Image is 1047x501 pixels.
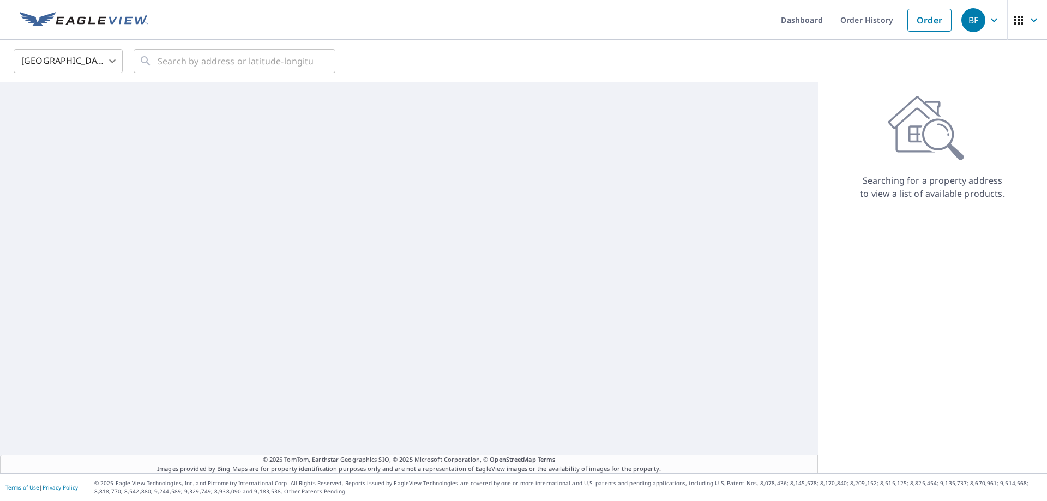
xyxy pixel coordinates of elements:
a: OpenStreetMap [490,455,535,463]
input: Search by address or latitude-longitude [158,46,313,76]
a: Terms of Use [5,484,39,491]
p: | [5,484,78,491]
p: Searching for a property address to view a list of available products. [859,174,1006,200]
a: Privacy Policy [43,484,78,491]
p: © 2025 Eagle View Technologies, Inc. and Pictometry International Corp. All Rights Reserved. Repo... [94,479,1042,496]
a: Order [907,9,952,32]
img: EV Logo [20,12,148,28]
a: Terms [538,455,556,463]
span: © 2025 TomTom, Earthstar Geographics SIO, © 2025 Microsoft Corporation, © [263,455,556,464]
div: BF [961,8,985,32]
div: [GEOGRAPHIC_DATA] [14,46,123,76]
